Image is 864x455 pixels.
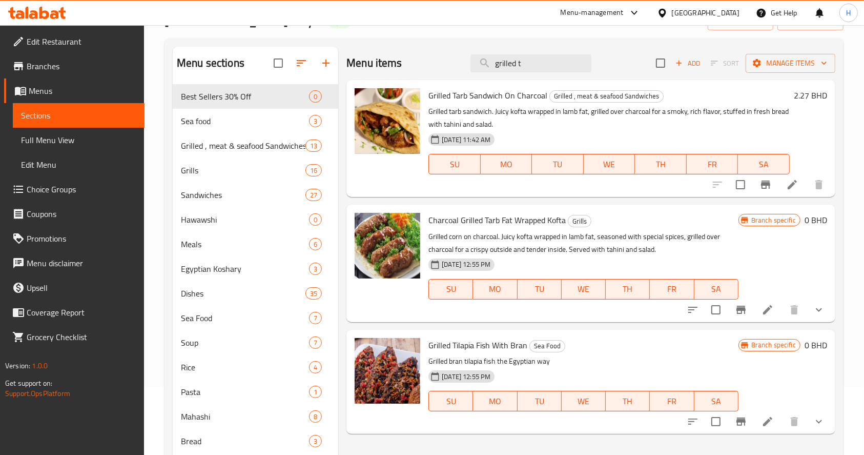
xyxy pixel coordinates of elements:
button: SU [428,154,480,174]
span: 3 [310,437,321,446]
span: Menu disclaimer [27,257,136,269]
div: items [309,435,322,447]
span: Add item [671,55,704,71]
h2: Menu sections [177,55,244,71]
span: Sandwiches [181,189,305,201]
div: items [305,164,322,176]
span: Hawawshi [181,213,309,226]
button: Branch-specific-item [729,409,753,434]
a: Coupons [4,202,145,226]
div: Sea Food [181,312,309,324]
a: Edit menu item [786,179,798,191]
span: Manage items [754,57,827,70]
div: Sandwiches27 [173,183,338,207]
span: SA [698,282,734,296]
span: TH [639,157,683,172]
span: Coverage Report [27,306,136,319]
div: Rice [181,361,309,373]
div: Grilled , meat & seafood Sandwiches [549,90,664,103]
div: Best Sellers 30% Off0 [173,84,338,109]
span: SU [433,394,469,409]
a: Choice Groups [4,177,145,202]
span: WE [566,394,602,409]
h6: 0 BHD [805,213,827,227]
span: TU [536,157,580,172]
a: Branches [4,54,145,78]
span: 3 [310,264,321,274]
span: FR [654,282,690,296]
div: Sea food3 [173,109,338,133]
a: Support.OpsPlatform [5,387,70,400]
span: Promotions [27,232,136,245]
button: FR [650,279,694,300]
span: TU [522,282,558,296]
div: Bread3 [173,429,338,453]
span: Soup [181,337,309,349]
span: Grills [181,164,305,176]
div: items [309,90,322,103]
a: Edit menu item [762,416,774,428]
a: Upsell [4,275,145,300]
button: delete [807,172,831,197]
span: 8 [310,412,321,422]
a: Edit Menu [13,152,145,177]
div: Dishes35 [173,281,338,306]
div: items [309,361,322,373]
span: Grilled , meat & seafood Sandwiches [181,140,305,152]
span: 16 [306,166,321,175]
img: Grilled Tarb Sandwich On Charcoal [355,88,420,154]
span: 3 [310,116,321,126]
button: Add section [314,51,338,75]
span: 4 [310,363,321,372]
span: Coupons [27,208,136,220]
h2: Menu items [346,55,402,71]
h6: 2.27 BHD [794,88,827,103]
img: Grilled Tilapia Fish With Bran [355,338,420,404]
div: Sea Food [529,340,565,352]
button: TH [635,154,687,174]
span: TH [610,394,646,409]
img: Charcoal Grilled Tarb Fat Wrapped Kofta [355,213,420,279]
span: Grilled Tilapia Fish With Bran [428,338,527,353]
span: import [716,14,765,27]
button: FR [650,391,694,411]
span: 35 [306,289,321,299]
span: Grocery Checklist [27,331,136,343]
span: Sea food [181,115,309,127]
span: Select all sections [268,52,289,74]
button: Branch-specific-item [729,298,753,322]
div: Mahashi8 [173,404,338,429]
span: SU [433,282,469,296]
button: FR [687,154,738,174]
button: sort-choices [681,409,705,434]
span: MO [477,394,513,409]
span: Mahashi [181,410,309,423]
span: Meals [181,238,309,250]
div: [GEOGRAPHIC_DATA] [672,7,739,18]
svg: Show Choices [813,304,825,316]
span: Sea Food [530,340,565,352]
span: Best Sellers 30% Off [181,90,309,103]
span: Grilled , meat & seafood Sandwiches [550,90,663,102]
span: Edit Menu [21,159,136,171]
button: SA [694,279,738,300]
span: Branches [27,60,136,72]
div: Soup7 [173,330,338,355]
span: 1.0.0 [32,359,48,372]
span: Sort sections [289,51,314,75]
span: Sections [21,109,136,122]
span: TU [522,394,558,409]
span: 1 [310,387,321,397]
button: sort-choices [681,298,705,322]
button: SA [738,154,790,174]
button: TU [518,279,562,300]
span: [DATE] 11:42 AM [438,135,495,145]
div: items [309,410,322,423]
button: TH [606,391,650,411]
